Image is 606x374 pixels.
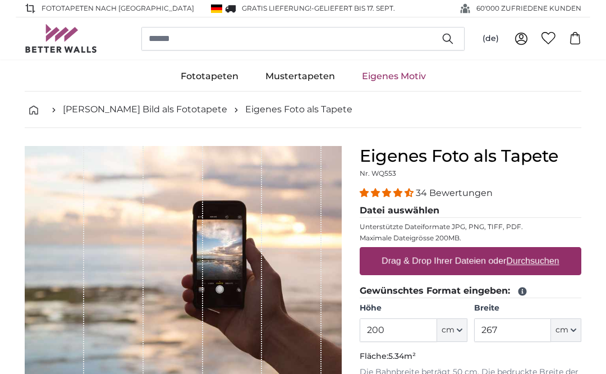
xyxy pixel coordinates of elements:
[25,92,581,128] nav: breadcrumbs
[360,351,581,362] p: Fläche:
[348,62,439,91] a: Eigenes Motiv
[25,24,98,53] img: Betterwalls
[360,204,581,218] legend: Datei auswählen
[360,284,581,298] legend: Gewünschtes Format eingeben:
[314,4,395,12] span: Geliefert bis 17. Sept.
[63,103,227,116] a: [PERSON_NAME] Bild als Fototapete
[416,188,493,198] span: 34 Bewertungen
[474,29,508,49] button: (de)
[42,3,194,13] span: Fototapeten nach [GEOGRAPHIC_DATA]
[360,303,467,314] label: Höhe
[360,169,396,177] span: Nr. WQ553
[551,318,581,342] button: cm
[360,188,416,198] span: 4.32 stars
[555,325,568,336] span: cm
[476,3,581,13] span: 60'000 ZUFRIEDENE KUNDEN
[252,62,348,91] a: Mustertapeten
[311,4,395,12] span: -
[388,351,416,361] span: 5.34m²
[360,146,581,166] h1: Eigenes Foto als Tapete
[377,250,564,272] label: Drag & Drop Ihrer Dateien oder
[360,222,581,231] p: Unterstützte Dateiformate JPG, PNG, TIFF, PDF.
[167,62,252,91] a: Fototapeten
[360,234,581,243] p: Maximale Dateigrösse 200MB.
[211,4,222,13] img: Deutschland
[474,303,581,314] label: Breite
[242,4,311,12] span: GRATIS Lieferung!
[442,325,454,336] span: cm
[437,318,467,342] button: cm
[507,256,559,266] u: Durchsuchen
[245,103,352,116] a: Eigenes Foto als Tapete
